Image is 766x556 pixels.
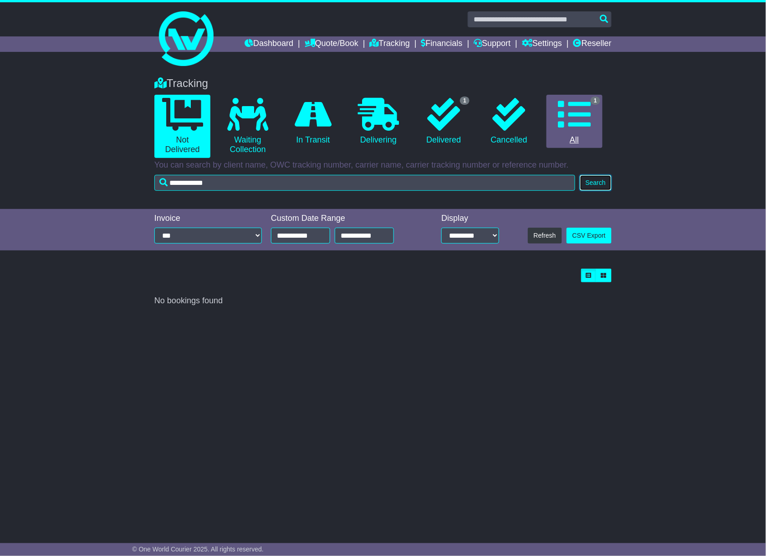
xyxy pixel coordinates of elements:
div: No bookings found [154,296,612,306]
div: Custom Date Range [271,214,417,224]
a: Waiting Collection [220,95,276,158]
a: Quote/Book [305,36,358,52]
a: Support [474,36,511,52]
a: Reseller [573,36,612,52]
div: Tracking [150,77,616,90]
a: Not Delivered [154,95,210,158]
a: Settings [522,36,562,52]
a: CSV Export [567,228,612,244]
div: Display [441,214,499,224]
span: 1 [591,97,600,105]
button: Search [580,175,612,191]
a: Cancelled [481,95,537,148]
a: Tracking [370,36,410,52]
a: Financials [421,36,463,52]
span: © One World Courier 2025. All rights reserved. [132,546,264,553]
span: 1 [460,97,470,105]
a: 1 All [546,95,603,148]
a: In Transit [285,95,341,148]
button: Refresh [528,228,562,244]
div: Invoice [154,214,262,224]
p: You can search by client name, OWC tracking number, carrier name, carrier tracking number or refe... [154,160,612,170]
a: Delivering [350,95,406,148]
a: Dashboard [245,36,293,52]
a: 1 Delivered [416,95,472,148]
